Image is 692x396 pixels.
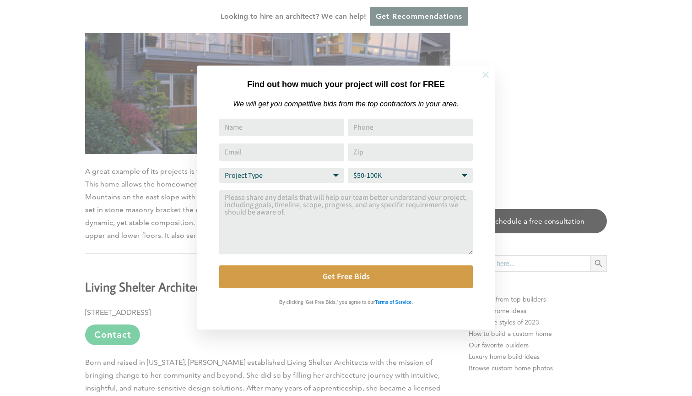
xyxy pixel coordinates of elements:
[348,168,473,183] select: Budget Range
[219,265,473,288] button: Get Free Bids
[219,190,473,254] textarea: Comment or Message
[348,143,473,161] input: Zip
[646,350,681,385] iframe: Drift Widget Chat Controller
[247,80,445,89] strong: Find out how much your project will cost for FREE
[375,300,411,305] strong: Terms of Service
[233,100,459,108] em: We will get you competitive bids from the top contractors in your area.
[219,119,344,136] input: Name
[470,59,502,91] button: Close
[219,143,344,161] input: Email Address
[411,300,413,305] strong: .
[219,168,344,183] select: Project Type
[375,297,411,305] a: Terms of Service
[348,119,473,136] input: Phone
[279,300,375,305] strong: By clicking 'Get Free Bids,' you agree to our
